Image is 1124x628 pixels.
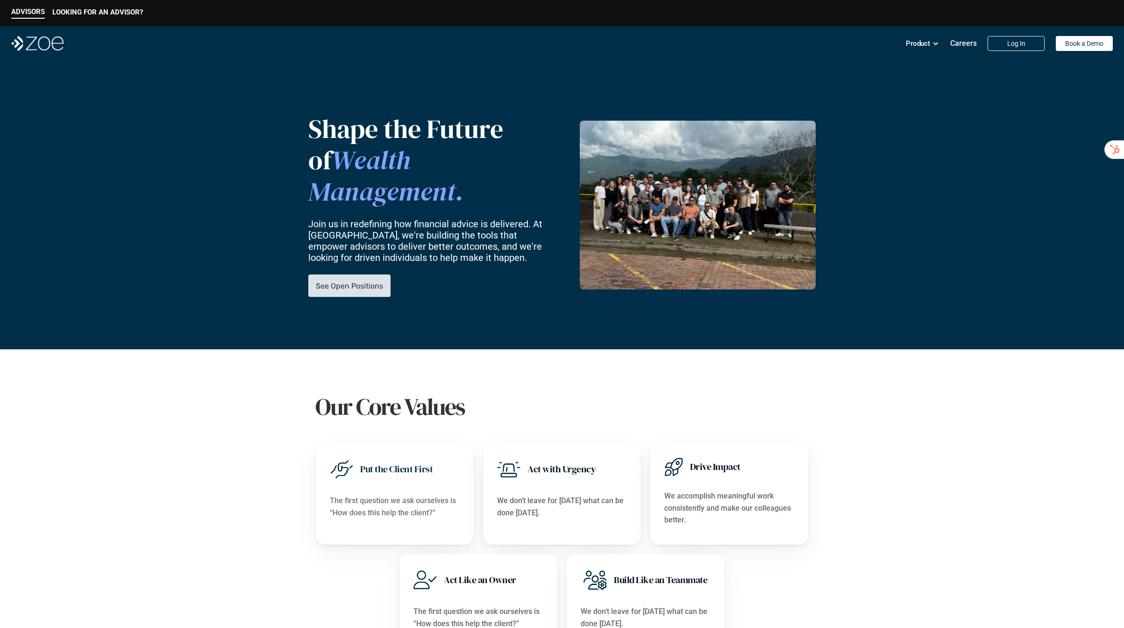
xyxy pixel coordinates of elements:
[906,36,930,51] p: Product
[444,573,516,586] h3: Act Like an Owner
[690,460,740,473] h3: Drive Impact
[497,495,627,519] p: We don’t leave for [DATE] what can be done [DATE].
[308,274,391,297] a: See Open Positions
[315,393,809,421] h1: Our Core Values
[988,36,1045,51] a: Log In
[527,462,596,476] h3: Act with Urgency
[950,39,977,48] p: Careers
[1007,40,1025,48] p: Log In
[11,7,45,16] p: ADVISORS
[316,282,383,290] p: See Open Positions
[1065,40,1103,48] p: Book a Demo
[308,218,550,263] p: Join us in redefining how financial advice is delivered. At [GEOGRAPHIC_DATA], we're building the...
[308,142,463,209] span: Wealth Management.
[360,462,433,476] h3: Put the Client First
[614,573,707,586] h3: Build Like an Teammate
[664,490,794,526] p: We accomplish meaningful work consistently and make our colleagues better.
[308,113,549,208] p: Shape the Future of
[52,8,143,16] p: LOOKING FOR AN ADVISOR?
[330,495,460,519] p: The first question we ask ourselves is “How does this help the client?”
[1056,36,1113,51] a: Book a Demo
